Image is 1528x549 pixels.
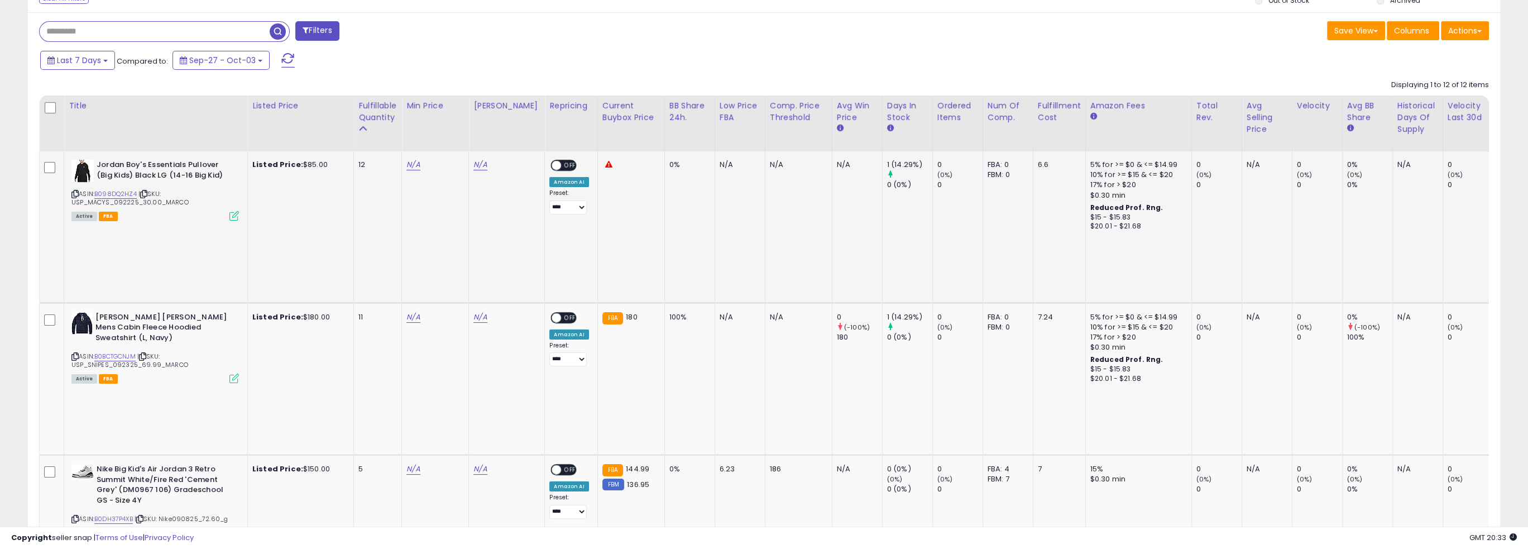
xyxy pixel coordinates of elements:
div: 0% [1347,312,1392,322]
div: 7.24 [1038,312,1077,322]
div: 0 [1196,160,1242,170]
span: Compared to: [117,56,168,66]
div: Avg Win Price [837,100,878,123]
div: 5% for >= $0 & <= $14.99 [1090,312,1183,322]
small: (0%) [1448,475,1463,484]
div: $180.00 [252,312,345,322]
div: N/A [720,160,756,170]
div: Amazon Fees [1090,100,1187,112]
a: N/A [473,159,487,170]
div: 7 [1038,464,1077,474]
a: Terms of Use [95,532,143,543]
a: B098DQ2HZ4 [94,189,137,199]
span: Columns [1394,25,1429,36]
div: FBA: 4 [988,464,1024,474]
div: $150.00 [252,464,345,474]
div: FBM: 7 [988,474,1024,484]
div: 0 [1196,312,1242,322]
div: 5 [358,464,393,474]
div: Repricing [549,100,592,112]
div: 1 (14.29%) [887,160,932,170]
span: Sep-27 - Oct-03 [189,55,256,66]
div: $20.01 - $21.68 [1090,222,1183,231]
div: Low Price FBA [720,100,760,123]
small: (0%) [1196,323,1212,332]
div: $15 - $15.83 [1090,213,1183,222]
div: seller snap | | [11,533,194,543]
a: B0DH37P4XB [94,514,133,524]
div: 1 (14.29%) [887,312,932,322]
div: 0 [1448,160,1493,170]
button: Filters [295,21,339,41]
small: Avg Win Price. [837,123,844,133]
div: 10% for >= $15 & <= $20 [1090,170,1183,180]
div: 0 [1196,180,1242,190]
button: Actions [1441,21,1489,40]
small: (0%) [937,323,953,332]
div: 100% [669,312,706,322]
button: Sep-27 - Oct-03 [173,51,270,70]
div: 180 [837,332,882,342]
span: | SKU: USP_MACYS_092225_30.00_MARCO [71,189,189,206]
div: ASIN: [71,312,239,383]
div: $0.30 min [1090,342,1183,352]
small: (0%) [937,475,953,484]
button: Last 7 Days [40,51,115,70]
b: [PERSON_NAME] [PERSON_NAME] Mens Cabin Fleece Hoodied Sweatshirt (L, Navy) [95,312,231,346]
img: 31UgQGkWodL._SL40_.jpg [71,160,94,182]
div: Fulfillable Quantity [358,100,397,123]
span: 136.95 [627,479,649,490]
span: Last 7 Days [57,55,101,66]
a: N/A [406,464,420,475]
small: FBA [602,312,623,324]
div: $85.00 [252,160,345,170]
div: 6.23 [720,464,756,474]
div: 0 [1297,332,1342,342]
small: (-100%) [1354,323,1380,332]
div: 0 [1196,332,1242,342]
div: Min Price [406,100,464,112]
b: Reduced Prof. Rng. [1090,203,1163,212]
div: $0.30 min [1090,190,1183,200]
div: Total Rev. [1196,100,1237,123]
small: (0%) [1297,475,1313,484]
div: N/A [1397,312,1434,322]
div: 0 [1297,180,1342,190]
div: FBM: 0 [988,322,1024,332]
div: 0% [1347,160,1392,170]
a: N/A [473,312,487,323]
b: Jordan Boy's Essentials Pullover (Big Kids) Black LG (14-16 Big Kid) [97,160,232,183]
div: 0 [1448,312,1493,322]
div: 0 [837,312,882,322]
div: 0% [669,160,706,170]
div: N/A [770,312,823,322]
small: (0%) [1448,323,1463,332]
small: Days In Stock. [887,123,894,133]
div: 0 [1196,464,1242,474]
small: Avg BB Share. [1347,123,1354,133]
small: (0%) [937,170,953,179]
span: All listings currently available for purchase on Amazon [71,374,97,384]
div: N/A [720,312,756,322]
div: 0 [1448,332,1493,342]
div: 186 [770,464,823,474]
div: FBA: 0 [988,160,1024,170]
div: Displaying 1 to 12 of 12 items [1391,80,1489,90]
div: 10% for >= $15 & <= $20 [1090,322,1183,332]
b: Reduced Prof. Rng. [1090,355,1163,364]
b: Listed Price: [252,464,303,474]
small: (0%) [1448,170,1463,179]
a: N/A [473,464,487,475]
b: Listed Price: [252,312,303,322]
div: N/A [1247,464,1283,474]
div: 0% [669,464,706,474]
div: 17% for > $20 [1090,332,1183,342]
span: FBA [99,374,118,384]
span: OFF [561,465,579,475]
div: Days In Stock [887,100,928,123]
div: ASIN: [71,160,239,219]
div: 0 (0%) [887,332,932,342]
div: 0 [1448,464,1493,474]
small: (0%) [1196,170,1212,179]
small: FBA [602,464,623,476]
